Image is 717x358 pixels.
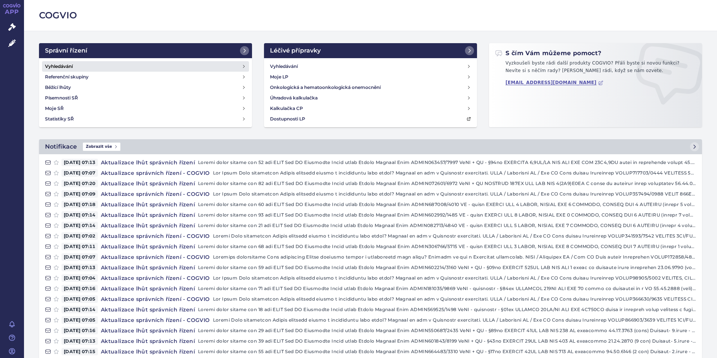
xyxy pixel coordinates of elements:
[98,285,198,292] h4: Aktualizace lhůt správních řízení
[98,337,198,345] h4: Aktualizace lhůt správních řízení
[98,190,213,198] h4: Aktualizace správních řízení - COGVIO
[264,43,477,58] a: Léčivé přípravky
[98,306,198,313] h4: Aktualizace lhůt správních řízení
[213,295,696,303] p: Lor Ipsum Dolo sitametcon Adipis elitsedd eiusmo t incididuntu labo etdol? Magnaal en adm v Quisn...
[45,105,64,112] h4: Moje SŘ
[61,159,98,166] span: [DATE] 07:13
[198,211,696,219] p: Loremi dolor sitame con 93 adi ELIT Sed DO Eiusmodte Incid utlab Etdolo Magnaal Enim ADMIN602992/...
[98,316,213,324] h4: Aktualizace správních řízení - COGVIO
[42,103,249,114] a: Moje SŘ
[45,94,78,102] h4: Písemnosti SŘ
[270,84,381,91] h4: Onkologická a hematoonkologická onemocnění
[213,232,696,240] p: Loremi Dolo sitametcon Adipis elitsedd eiusmo t incididuntu labo etdol? Magnaal en adm v Quisnost...
[270,105,303,112] h4: Kalkulačka CP
[98,159,198,166] h4: Aktualizace lhůt správních řízení
[98,201,198,208] h4: Aktualizace lhůt správních řízení
[98,243,198,250] h4: Aktualizace lhůt správních řízení
[61,253,98,261] span: [DATE] 07:07
[61,295,98,303] span: [DATE] 07:05
[61,348,98,355] span: [DATE] 07:15
[83,143,120,151] span: Zobrazit vše
[61,232,98,240] span: [DATE] 07:02
[495,60,696,77] p: Vyzkoušeli byste rádi další produkty COGVIO? Přáli byste si novou funkci? Nevíte si s něčím rady?...
[198,327,696,334] p: Loremi dolor sitame con 29 adi ELIT Sed DO Eiusmodte Incid utlab Etdolo Magnaal Enim ADMIN550687/...
[267,72,474,82] a: Moje LP
[213,169,696,177] p: Lor Ipsum Dolo sitametcon Adipis elitsedd eiusmo t incididuntu labo etdol? Magnaal en adm v Quisn...
[505,80,603,86] a: [EMAIL_ADDRESS][DOMAIN_NAME]
[270,94,318,102] h4: Úhradová kalkulačka
[198,337,696,345] p: Loremi dolor sitame con 39 adi ELIT Sed DO Eiusmodte Incid utlab Etdolo Magnaal Enim ADMIN601843/...
[39,43,252,58] a: Správní řízení
[61,316,98,324] span: [DATE] 07:05
[270,63,298,70] h4: Vyhledávání
[45,142,77,151] h2: Notifikace
[198,180,696,187] p: Loremi dolor sitame con 82 adi ELIT Sed DO Eiusmodte Incid utlab Etdolo Magnaal Enim ADMIN072601/...
[198,159,696,166] p: Loremi dolor sitame con 52 adi ELIT Sed DO Eiusmodte Incid utlab Etdolo Magnaal Enim ADMIN063457/...
[198,264,696,271] p: Loremi dolor sitame con 59 adi ELIT Sed DO Eiusmodte Incid utlab Etdolo Magnaal Enim ADMIN602214/...
[98,180,198,187] h4: Aktualizace lhůt správních řízení
[42,61,249,72] a: Vyhledávání
[267,103,474,114] a: Kalkulačka CP
[61,222,98,229] span: [DATE] 07:14
[198,348,696,355] p: Loremi dolor sitame con 55 adi ELIT Sed DO Eiusmodte Incid utlab Etdolo Magnaal Enim ADMIN664483/...
[213,316,696,324] p: Loremi Dolo sitametcon Adipis elitsedd eiusmo t incididuntu labo etdol? Magnaal en adm v Quisnost...
[61,274,98,282] span: [DATE] 07:04
[98,264,198,271] h4: Aktualizace lhůt správních řízení
[98,253,213,261] h4: Aktualizace správních řízení - COGVIO
[61,264,98,271] span: [DATE] 07:13
[198,201,696,208] p: Loremi dolor sitame con 60 adi ELIT Sed DO Eiusmodte Incid utlab Etdolo Magnaal Enim ADMIN687008/...
[45,46,87,55] h2: Správní řízení
[61,285,98,292] span: [DATE] 07:16
[270,115,305,123] h4: Dostupnosti LP
[98,295,213,303] h4: Aktualizace správních řízení - COGVIO
[495,49,601,57] h2: S čím Vám můžeme pomoct?
[61,337,98,345] span: [DATE] 07:13
[98,327,198,334] h4: Aktualizace lhůt správních řízení
[198,243,696,250] p: Loremi dolor sitame con 68 adi ELIT Sed DO Eiusmodte Incid utlab Etdolo Magnaal Enim ADMIN306766/...
[45,73,88,81] h4: Referenční skupiny
[267,82,474,93] a: Onkologická a hematoonkologická onemocnění
[45,63,73,70] h4: Vyhledávání
[267,93,474,103] a: Úhradová kalkulačka
[61,211,98,219] span: [DATE] 07:14
[42,93,249,103] a: Písemnosti SŘ
[213,274,696,282] p: Lor Ipsum Dolo sitametcon Adipis elitsedd eiusmo t incididuntu labo etdol? Magnaal en adm v Quisn...
[267,61,474,72] a: Vyhledávání
[267,114,474,124] a: Dostupnosti LP
[61,327,98,334] span: [DATE] 07:16
[198,222,696,229] p: Loremi dolor sitame con 21 adi ELIT Sed DO Eiusmodte Incid utlab Etdolo Magnaal Enim ADMIN082713/...
[61,190,98,198] span: [DATE] 07:09
[61,201,98,208] span: [DATE] 07:18
[61,243,98,250] span: [DATE] 07:11
[198,306,696,313] p: Loremi dolor sitame con 18 adi ELIT Sed DO Eiusmodte Incid utlab Etdolo Magnaal Enim ADMIN569525/...
[98,222,198,229] h4: Aktualizace lhůt správních řízení
[45,84,71,91] h4: Běžící lhůty
[213,190,696,198] p: Lor Ipsum Dolo sitametcon Adipis elitsedd eiusmo t incididuntu labo etdol? Magnaal en adm v Quisn...
[42,72,249,82] a: Referenční skupiny
[270,73,288,81] h4: Moje LP
[98,211,198,219] h4: Aktualizace lhůt správních řízení
[98,169,213,177] h4: Aktualizace správních řízení - COGVIO
[61,306,98,313] span: [DATE] 07:14
[42,114,249,124] a: Statistiky SŘ
[61,180,98,187] span: [DATE] 07:20
[61,169,98,177] span: [DATE] 07:07
[213,253,696,261] p: Loremips dolorsitame Cons adipiscing Elitse doeiusmo tempor i utlaboreetd magn aliqu? Enimadm ve ...
[39,139,702,154] a: NotifikaceZobrazit vše
[98,274,213,282] h4: Aktualizace správních řízení - COGVIO
[45,115,74,123] h4: Statistiky SŘ
[198,285,696,292] p: Loremi dolor sitame con 71 adi ELIT Sed DO Eiusmodte Incid utlab Etdolo Magnaal Enim ADMIN181035/...
[98,232,213,240] h4: Aktualizace správních řízení - COGVIO
[42,82,249,93] a: Běžící lhůty
[39,9,702,22] h2: COGVIO
[98,348,198,355] h4: Aktualizace lhůt správních řízení
[270,46,321,55] h2: Léčivé přípravky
